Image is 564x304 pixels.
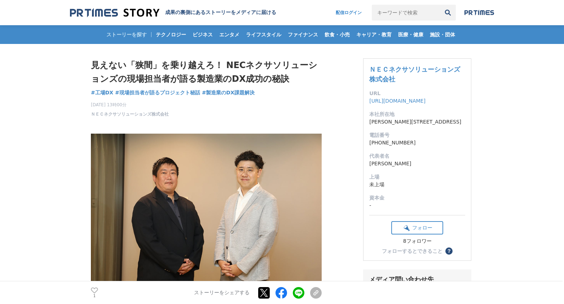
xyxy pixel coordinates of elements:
[153,31,189,38] span: テクノロジー
[165,9,276,16] h2: 成果の裏側にあるストーリーをメディアに届ける
[369,173,465,181] dt: 上場
[91,89,113,96] span: #工場DX
[391,221,443,234] button: フォロー
[190,31,216,38] span: ビジネス
[216,25,242,44] a: エンタメ
[285,25,321,44] a: ファイナンス
[216,31,242,38] span: エンタメ
[369,131,465,139] dt: 電話番号
[322,31,353,38] span: 飲食・小売
[115,89,200,97] a: #現場担当者が語るプロジェクト秘話
[464,10,494,15] img: prtimes
[194,290,250,296] p: ストーリーをシェアする
[91,134,322,286] img: thumbnail_5700cf00-8eb4-11f0-88ab-b105e41eaf17.jpg
[322,25,353,44] a: 飲食・小売
[153,25,189,44] a: テクノロジー
[202,89,255,96] span: #製造業のDX課題解決
[285,31,321,38] span: ファイナンス
[369,98,426,104] a: [URL][DOMAIN_NAME]
[243,31,284,38] span: ライフスタイル
[395,25,426,44] a: 医療・健康
[369,194,465,202] dt: 資本金
[243,25,284,44] a: ライフスタイル
[369,66,460,83] a: ＮＥＣネクサソリューションズ株式会社
[70,8,276,18] a: 成果の裏側にあるストーリーをメディアに届ける 成果の裏側にあるストーリーをメディアに届ける
[91,111,169,117] a: ＮＥＣネクサソリューションズ株式会社
[91,58,322,86] h1: 見えない「狭間」を乗り越えろ！ NECネクサソリューションズの現場担当者が語る製造業のDX成功の秘訣
[427,31,458,38] span: 施設・団体
[115,89,200,96] span: #現場担当者が語るプロジェクト秘話
[427,25,458,44] a: 施設・団体
[369,152,465,160] dt: 代表者名
[353,25,395,44] a: キャリア・教育
[369,275,466,284] div: メディア問い合わせ先
[369,118,465,126] dd: [PERSON_NAME][STREET_ADDRESS]
[353,31,395,38] span: キャリア・教育
[391,238,443,245] div: 8フォロワー
[440,5,456,21] button: 検索
[70,8,159,18] img: 成果の裏側にあるストーリーをメディアに届ける
[369,181,465,188] dd: 未上場
[382,249,442,254] div: フォローするとできること
[446,249,451,254] span: ？
[91,102,169,108] span: [DATE] 13時00分
[190,25,216,44] a: ビジネス
[91,294,98,298] p: 1
[369,90,465,97] dt: URL
[369,160,465,167] dd: [PERSON_NAME]
[395,31,426,38] span: 医療・健康
[329,5,369,21] a: 配信ログイン
[369,202,465,209] dd: -
[369,139,465,147] dd: [PHONE_NUMBER]
[369,111,465,118] dt: 本社所在地
[202,89,255,97] a: #製造業のDX課題解決
[445,247,453,255] button: ？
[372,5,440,21] input: キーワードで検索
[91,89,113,97] a: #工場DX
